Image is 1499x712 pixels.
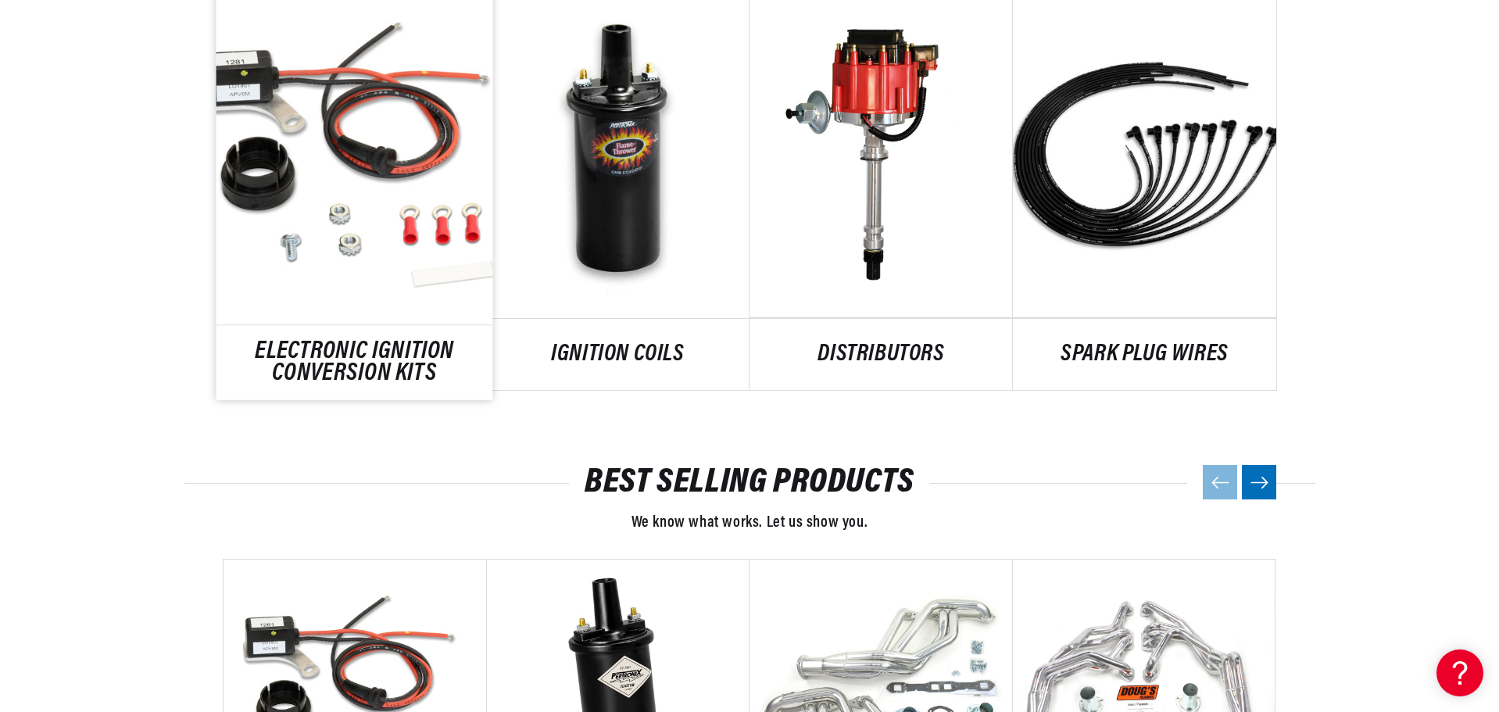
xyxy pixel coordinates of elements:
[486,345,749,365] a: IGNITION COILS
[184,510,1315,535] p: We know what works. Let us show you.
[216,342,493,384] a: ELECTRONIC IGNITION CONVERSION KITS
[1242,465,1276,499] button: Next slide
[585,468,914,498] a: BEST SELLING PRODUCTS
[749,345,1013,365] a: DISTRIBUTORS
[1203,465,1237,499] button: Previous slide
[1013,345,1276,365] a: SPARK PLUG WIRES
